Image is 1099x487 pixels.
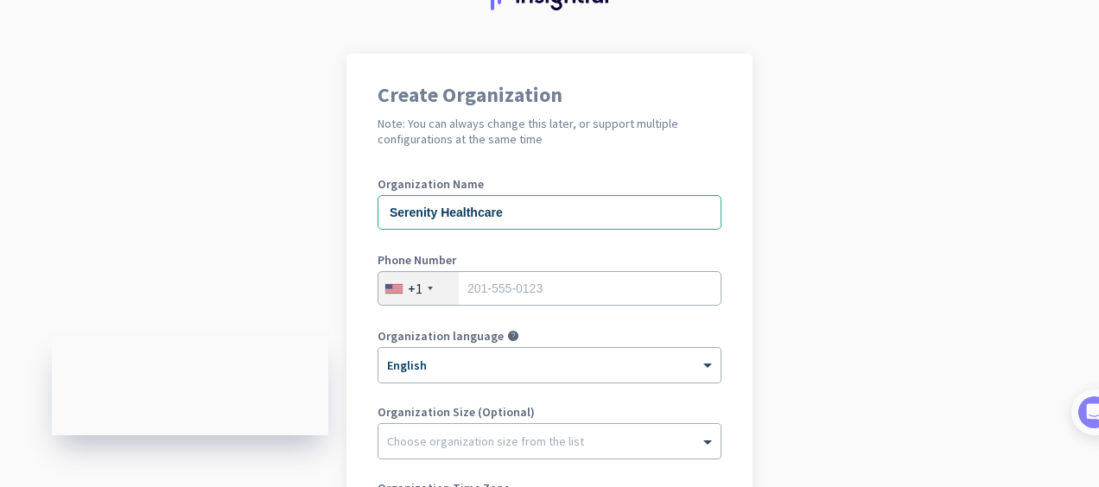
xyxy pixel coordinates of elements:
input: 201-555-0123 [378,271,721,306]
label: Organization Name [378,178,721,190]
label: Phone Number [378,254,721,266]
label: Organization language [378,330,504,342]
h1: Create Organization [378,85,721,105]
i: help [507,330,519,342]
input: What is the name of your organization? [378,195,721,230]
div: +1 [408,280,422,297]
label: Organization Size (Optional) [378,406,721,418]
h2: Note: You can always change this later, or support multiple configurations at the same time [378,116,721,147]
iframe: Insightful Status [52,336,328,435]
